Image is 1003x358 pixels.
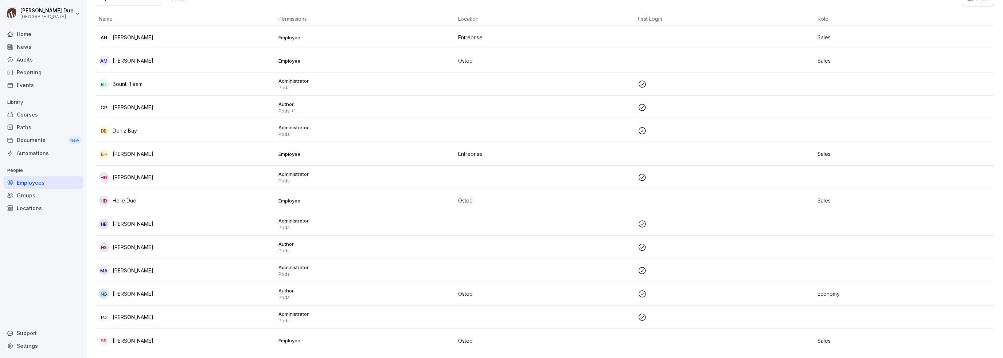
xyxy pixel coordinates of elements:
[4,327,83,339] div: Support
[4,79,83,91] a: Events
[278,225,452,231] p: Poda
[4,189,83,202] a: Groups
[69,136,81,145] div: New
[278,217,452,224] p: Administrator
[99,79,109,89] div: BT
[4,53,83,66] a: Audits
[4,40,83,53] a: News
[4,108,83,121] a: Courses
[278,34,452,41] p: Employee
[458,197,632,204] p: Osted
[817,337,991,345] p: Sales
[278,151,452,157] p: Employee
[278,131,452,137] p: Poda
[278,85,452,91] p: Poda
[817,57,991,64] p: Sales
[4,202,83,215] a: Locations
[278,108,452,114] p: Poda +1
[4,165,83,176] p: People
[4,134,83,147] a: DocumentsNew
[458,150,632,158] p: Entreprise
[99,219,109,229] div: HB
[4,121,83,134] a: Paths
[99,335,109,346] div: SS
[99,149,109,159] div: EH
[278,287,452,294] p: Author
[96,12,276,26] th: Name
[278,101,452,107] p: Author
[635,12,815,26] th: First Login
[99,265,109,276] div: MA
[455,12,635,26] th: Location
[4,97,83,108] p: Library
[278,264,452,271] p: Administrator
[113,80,143,88] p: Bounti Team
[99,32,109,43] div: AH
[278,248,452,254] p: Poda
[113,127,137,134] p: Deniz Bay
[278,178,452,184] p: Poda
[278,318,452,324] p: Poda
[113,220,153,228] p: [PERSON_NAME]
[99,289,109,299] div: NG
[278,197,452,204] p: Employee
[458,337,632,345] p: Osted
[99,172,109,182] div: HD
[20,8,74,14] p: [PERSON_NAME] Due
[817,197,991,204] p: Sales
[278,58,452,64] p: Employee
[99,196,109,206] div: HD
[278,337,452,344] p: Employee
[278,241,452,247] p: Author
[113,313,153,321] p: [PERSON_NAME]
[20,14,74,19] p: [GEOGRAPHIC_DATA]
[278,271,452,277] p: Poda
[99,312,109,322] div: PD
[4,28,83,40] a: Home
[4,147,83,160] a: Automations
[99,102,109,113] div: CP
[278,295,452,300] p: Poda
[276,12,455,26] th: Permissions
[113,197,136,204] p: Helle Due
[278,78,452,84] p: Administrator
[99,126,109,136] div: DB
[458,57,632,64] p: Osted
[113,103,153,111] p: [PERSON_NAME]
[113,267,153,274] p: [PERSON_NAME]
[278,311,452,317] p: Administrator
[113,34,153,41] p: [PERSON_NAME]
[113,173,153,181] p: [PERSON_NAME]
[817,150,991,158] p: Sales
[4,134,83,147] div: Documents
[458,34,632,41] p: Entreprise
[4,66,83,79] a: Reporting
[113,290,153,298] p: [PERSON_NAME]
[278,171,452,177] p: Administrator
[4,176,83,189] a: Employees
[113,57,153,64] p: [PERSON_NAME]
[4,339,83,352] a: Settings
[815,12,994,26] th: Role
[99,242,109,252] div: HS
[113,150,153,158] p: [PERSON_NAME]
[99,56,109,66] div: AM
[278,124,452,131] p: Administrator
[817,34,991,41] p: Sales
[817,290,991,298] p: Economy
[113,337,153,345] p: [PERSON_NAME]
[458,290,632,298] p: Osted
[113,243,153,251] p: [PERSON_NAME]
